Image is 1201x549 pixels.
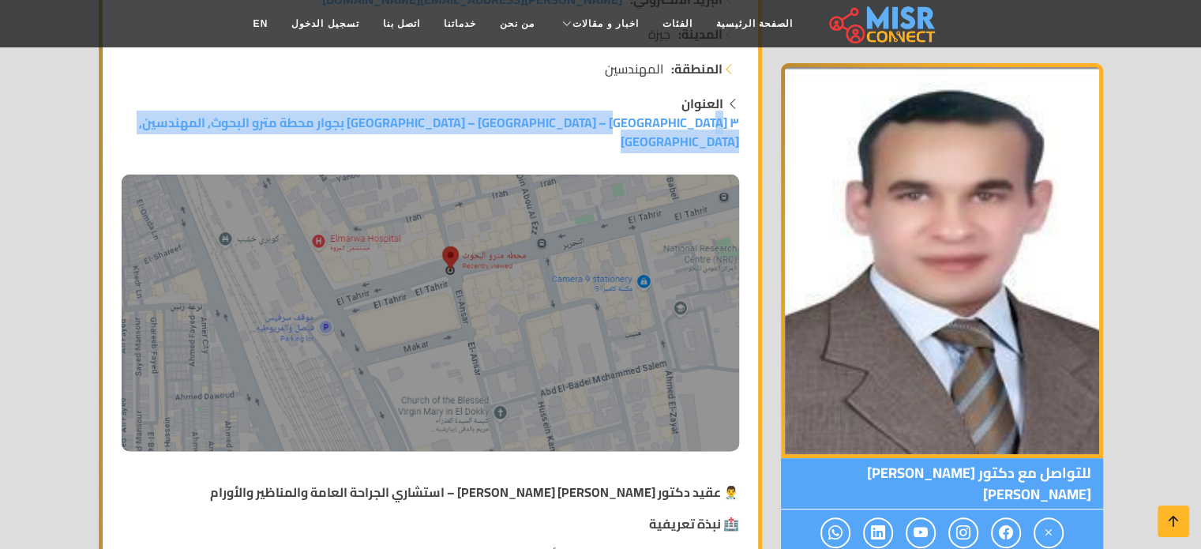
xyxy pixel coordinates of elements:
a: اتصل بنا [371,9,432,39]
a: EN [242,9,280,39]
strong: العنوان [681,92,723,115]
a: ٣ [GEOGRAPHIC_DATA] – [GEOGRAPHIC_DATA] – [GEOGRAPHIC_DATA] بجوار محطة مترو البحوث, المهندسين, [G... [122,111,739,451]
a: من نحن [488,9,546,39]
img: دكتور أحمد عبد السلام عبد القادر [122,175,739,451]
strong: 👨‍⚕️ عقيد دكتور [PERSON_NAME] [PERSON_NAME] – استشاري الجراحة العامة والمناظير والأورام [210,480,739,504]
strong: المنطقة: [671,59,722,78]
a: خدماتنا [432,9,488,39]
strong: 🏥 نبذة تعريفية [649,512,739,536]
img: دكتور أحمد عبد السلام عبد القادر [781,63,1103,458]
img: main.misr_connect [829,4,935,43]
a: تسجيل الدخول [280,9,370,39]
span: اخبار و مقالات [572,17,639,31]
a: الفئات [651,9,704,39]
span: للتواصل مع دكتور [PERSON_NAME] [PERSON_NAME] [781,458,1103,510]
span: المهندسين [605,59,663,78]
a: الصفحة الرئيسية [704,9,805,39]
a: اخبار و مقالات [546,9,651,39]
